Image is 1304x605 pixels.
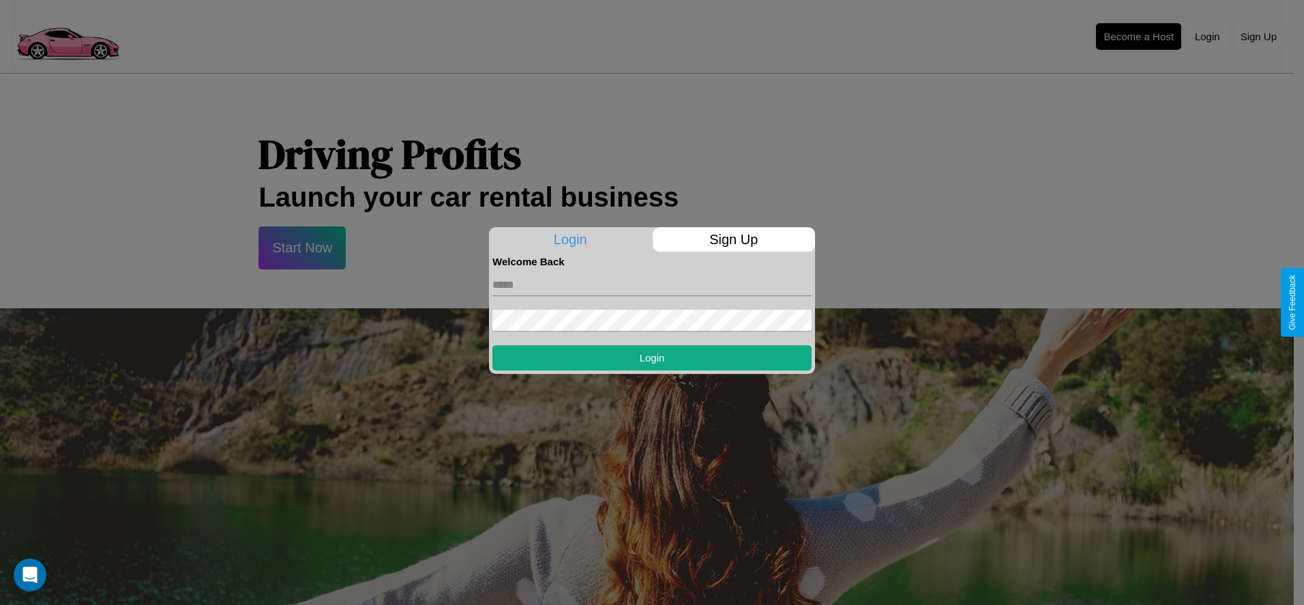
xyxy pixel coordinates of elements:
[492,256,812,267] h4: Welcome Back
[1288,275,1297,330] div: Give Feedback
[489,227,652,252] p: Login
[492,345,812,370] button: Login
[14,559,46,591] div: Open Intercom Messenger
[653,227,816,252] p: Sign Up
